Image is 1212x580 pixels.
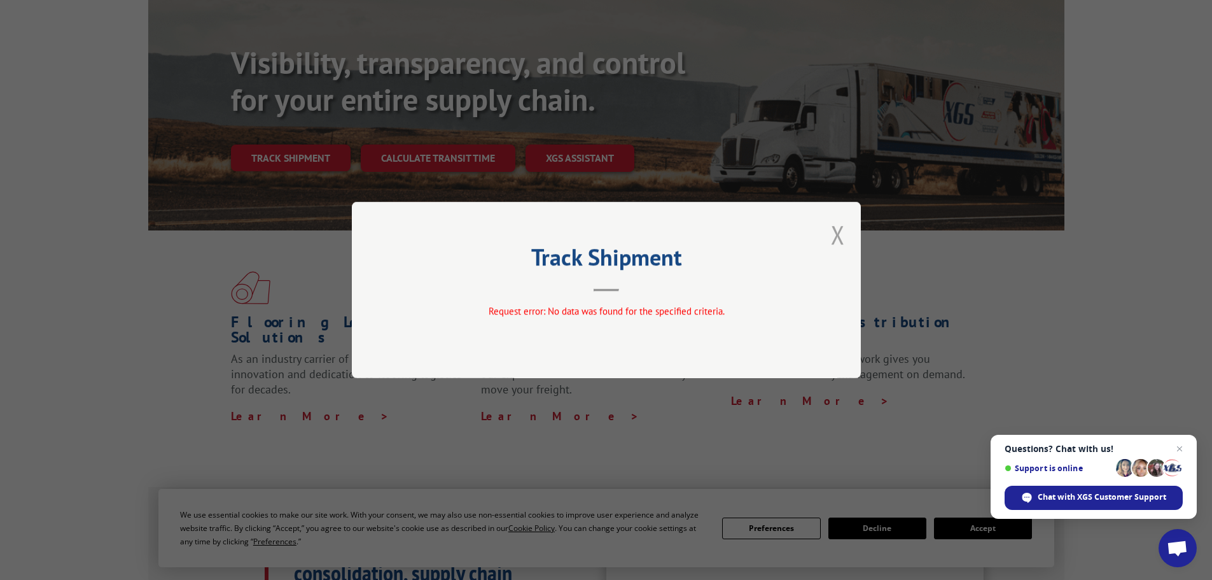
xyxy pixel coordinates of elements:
[488,305,724,317] span: Request error: No data was found for the specified criteria.
[1172,441,1187,456] span: Close chat
[831,218,845,251] button: Close modal
[1005,463,1111,473] span: Support is online
[1005,444,1183,454] span: Questions? Chat with us!
[415,248,797,272] h2: Track Shipment
[1038,492,1166,503] span: Chat with XGS Customer Support
[1159,529,1197,567] div: Open chat
[1005,486,1183,510] div: Chat with XGS Customer Support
